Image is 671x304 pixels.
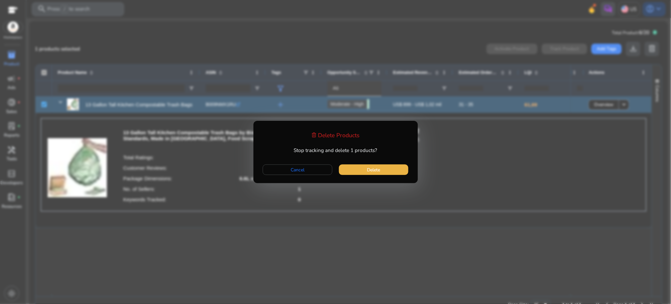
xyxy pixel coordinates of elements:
span: Cancel [291,166,304,173]
p: Stop tracking and delete 1 products? [262,146,410,155]
span: Delete [367,166,380,173]
button: Delete [339,164,408,175]
button: Cancel [263,164,332,175]
h4: Delete Products [318,132,360,139]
